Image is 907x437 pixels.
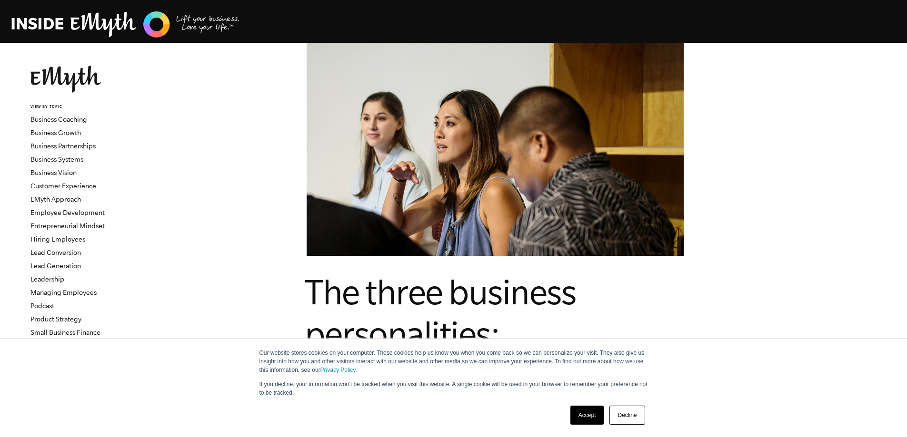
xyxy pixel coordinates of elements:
a: Managing Employees [30,289,97,296]
a: Lead Conversion [30,249,81,256]
a: Decline [609,406,645,425]
p: Our website stores cookies on your computer. These cookies help us know you when you come back so... [259,349,648,374]
a: Privacy Policy [320,367,356,373]
h6: VIEW BY TOPIC [30,104,145,110]
a: Business Partnerships [30,142,96,150]
a: Podcast [30,302,54,310]
a: Product Strategy [30,315,81,323]
span: The three business personalities: Entrepreneur, Manager, Technician [305,272,648,437]
a: Customer Experience [30,182,96,190]
a: Leadership [30,275,64,283]
a: Hiring Employees [30,235,85,243]
a: Entrepreneurial Mindset [30,222,105,230]
a: Small Business Finance [30,329,100,336]
a: EMyth Approach [30,195,81,203]
a: Business Vision [30,169,77,176]
a: Accept [570,406,604,425]
a: Lead Generation [30,262,81,270]
a: Employee Development [30,209,105,216]
a: Business Growth [30,129,81,136]
img: EMyth Business Coaching [11,10,240,39]
p: If you decline, your information won’t be tracked when you visit this website. A single cookie wi... [259,380,648,397]
a: Business Coaching [30,116,87,123]
a: Business Systems [30,155,83,163]
img: EMyth [30,66,101,93]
